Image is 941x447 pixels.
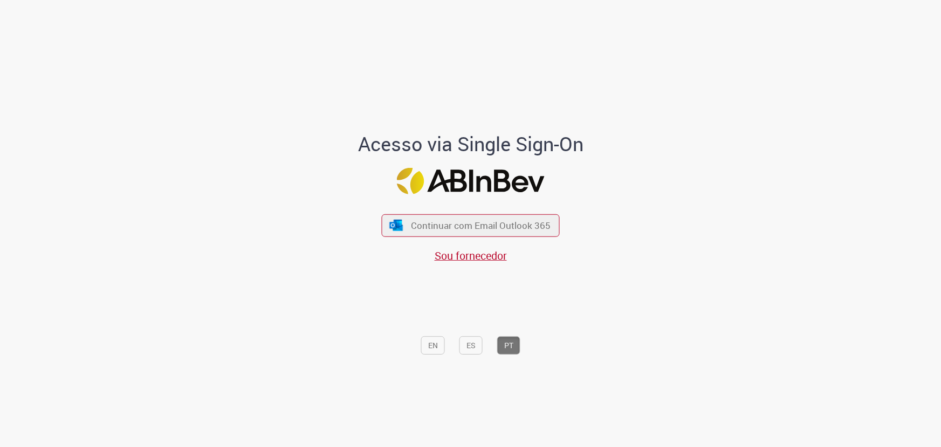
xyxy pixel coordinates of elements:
button: PT [497,336,520,355]
button: EN [421,336,445,355]
button: ES [459,336,483,355]
img: ícone Azure/Microsoft 360 [388,220,403,231]
img: Logo ABInBev [397,168,545,194]
h1: Acesso via Single Sign-On [321,133,620,155]
span: Continuar com Email Outlook 365 [411,219,551,232]
button: ícone Azure/Microsoft 360 Continuar com Email Outlook 365 [382,214,560,236]
a: Sou fornecedor [435,248,507,262]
